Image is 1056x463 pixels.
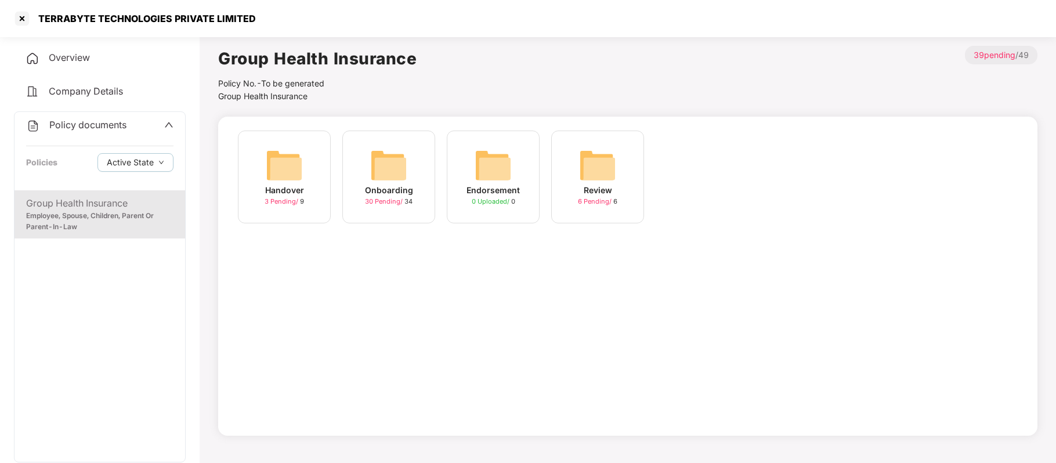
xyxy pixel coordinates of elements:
[266,147,303,184] img: svg+xml;base64,PHN2ZyB4bWxucz0iaHR0cDovL3d3dy53My5vcmcvMjAwMC9zdmciIHdpZHRoPSI2NCIgaGVpZ2h0PSI2NC...
[26,211,173,233] div: Employee, Spouse, Children, Parent Or Parent-In-Law
[475,147,512,184] img: svg+xml;base64,PHN2ZyB4bWxucz0iaHR0cDovL3d3dy53My5vcmcvMjAwMC9zdmciIHdpZHRoPSI2NCIgaGVpZ2h0PSI2NC...
[164,120,173,129] span: up
[472,197,511,205] span: 0 Uploaded /
[31,13,256,24] div: TERRABYTE TECHNOLOGIES PRIVATE LIMITED
[370,147,407,184] img: svg+xml;base64,PHN2ZyB4bWxucz0iaHR0cDovL3d3dy53My5vcmcvMjAwMC9zdmciIHdpZHRoPSI2NCIgaGVpZ2h0PSI2NC...
[158,160,164,166] span: down
[49,52,90,63] span: Overview
[578,197,617,207] div: 6
[579,147,616,184] img: svg+xml;base64,PHN2ZyB4bWxucz0iaHR0cDovL3d3dy53My5vcmcvMjAwMC9zdmciIHdpZHRoPSI2NCIgaGVpZ2h0PSI2NC...
[578,197,613,205] span: 6 Pending /
[26,119,40,133] img: svg+xml;base64,PHN2ZyB4bWxucz0iaHR0cDovL3d3dy53My5vcmcvMjAwMC9zdmciIHdpZHRoPSIyNCIgaGVpZ2h0PSIyNC...
[365,184,413,197] div: Onboarding
[584,184,612,197] div: Review
[265,197,304,207] div: 9
[472,197,515,207] div: 0
[218,91,308,101] span: Group Health Insurance
[265,184,304,197] div: Handover
[26,196,173,211] div: Group Health Insurance
[218,77,417,90] div: Policy No.- To be generated
[107,156,154,169] span: Active State
[26,156,57,169] div: Policies
[26,52,39,66] img: svg+xml;base64,PHN2ZyB4bWxucz0iaHR0cDovL3d3dy53My5vcmcvMjAwMC9zdmciIHdpZHRoPSIyNCIgaGVpZ2h0PSIyNC...
[974,50,1015,60] span: 39 pending
[365,197,404,205] span: 30 Pending /
[49,119,126,131] span: Policy documents
[97,153,173,172] button: Active Statedown
[49,85,123,97] span: Company Details
[265,197,300,205] span: 3 Pending /
[965,46,1037,64] p: / 49
[218,46,417,71] h1: Group Health Insurance
[26,85,39,99] img: svg+xml;base64,PHN2ZyB4bWxucz0iaHR0cDovL3d3dy53My5vcmcvMjAwMC9zdmciIHdpZHRoPSIyNCIgaGVpZ2h0PSIyNC...
[365,197,413,207] div: 34
[466,184,520,197] div: Endorsement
